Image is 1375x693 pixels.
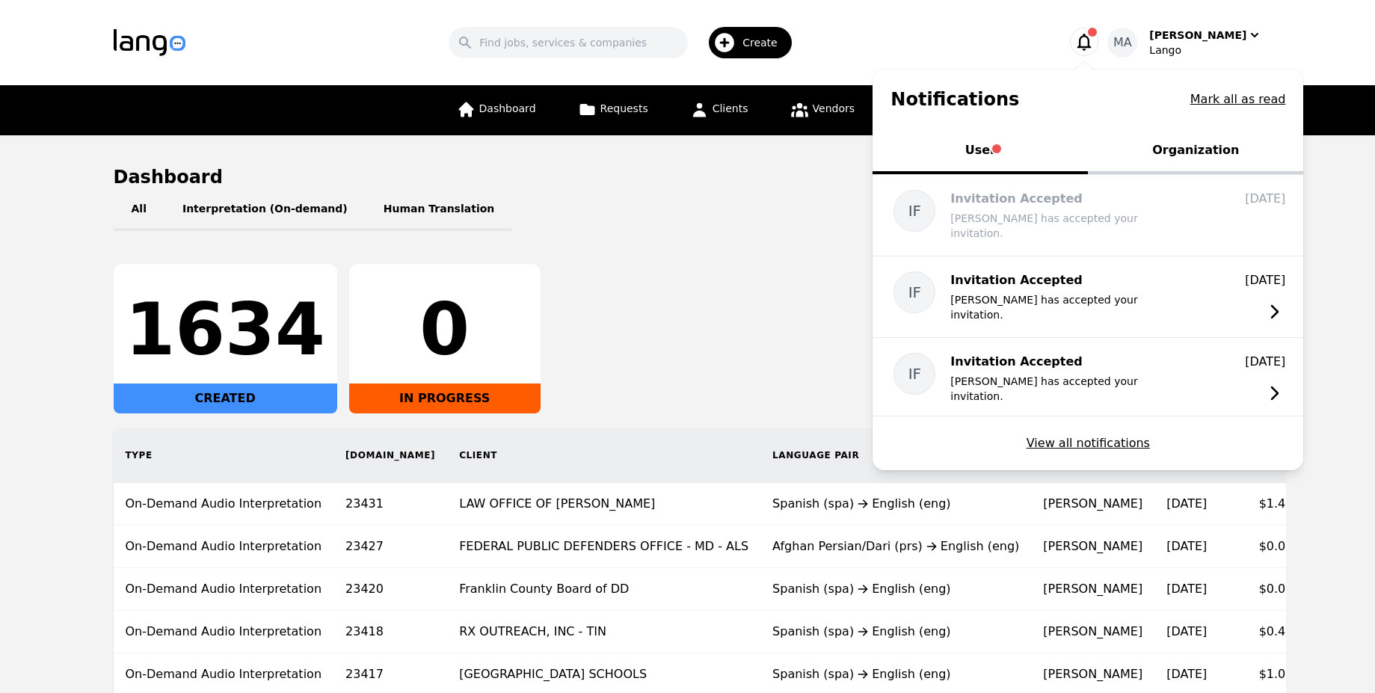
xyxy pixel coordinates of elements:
span: IF [908,200,921,221]
span: IF [908,282,921,303]
div: 0 [361,294,529,366]
button: All [114,189,164,231]
th: Language Pair [760,428,1031,483]
td: FEDERAL PUBLIC DEFENDERS OFFICE - MD - ALS [447,526,760,568]
td: $1.40 [1247,483,1317,526]
td: RX OUTREACH, INC - TIN [447,611,760,653]
td: On-Demand Audio Interpretation [114,611,334,653]
a: Clients [681,85,757,135]
a: Dashboard [448,85,545,135]
p: Invitation Accepted [950,353,1190,371]
td: [PERSON_NAME] [1031,568,1154,611]
time: [DATE] [1245,273,1285,287]
a: Requests [569,85,657,135]
th: [DOMAIN_NAME] [333,428,447,483]
td: 23418 [333,611,447,653]
td: On-Demand Audio Interpretation [114,483,334,526]
p: [PERSON_NAME] has accepted your invitation. [950,211,1190,241]
td: LAW OFFICE OF [PERSON_NAME] [447,483,760,526]
a: Vendors [781,85,864,135]
td: [PERSON_NAME] [1031,526,1154,568]
td: On-Demand Audio Interpretation [114,526,334,568]
button: View all notifications [1027,434,1150,452]
div: Tabs [873,129,1303,174]
button: Organization [1088,129,1303,174]
div: Spanish (spa) English (eng) [772,495,1019,513]
td: On-Demand Audio Interpretation [114,568,334,611]
span: Create [742,35,788,50]
button: User [873,129,1088,174]
button: Interpretation (On-demand) [164,189,366,231]
time: [DATE] [1166,624,1207,638]
time: [DATE] [1166,539,1207,553]
span: MA [1113,34,1132,52]
th: Client [447,428,760,483]
p: Invitation Accepted [950,271,1190,289]
td: $0.00 [1247,568,1317,611]
input: Find jobs, services & companies [449,27,688,58]
time: [DATE] [1166,667,1207,681]
span: IF [908,363,921,384]
time: [DATE] [1166,582,1207,596]
div: Spanish (spa) English (eng) [772,623,1019,641]
time: [DATE] [1245,354,1285,369]
button: Create [688,21,801,64]
div: IN PROGRESS [349,384,541,413]
span: Dashboard [479,102,536,114]
div: [PERSON_NAME] [1149,28,1246,43]
td: 23420 [333,568,447,611]
h1: Dashboard [114,165,1262,189]
td: Franklin County Board of DD [447,568,760,611]
p: [PERSON_NAME] has accepted your invitation. [950,374,1190,404]
span: Clients [713,102,748,114]
button: Mark all as read [1190,90,1286,108]
td: $0.00 [1247,526,1317,568]
p: [PERSON_NAME] has accepted your invitation. [950,292,1190,322]
td: [PERSON_NAME] [1031,611,1154,653]
time: [DATE] [1166,496,1207,511]
td: 23427 [333,526,447,568]
td: [PERSON_NAME] [1031,483,1154,526]
td: $0.46 [1247,611,1317,653]
time: [DATE] [1245,191,1285,206]
span: Requests [600,102,648,114]
div: 1634 [126,294,325,366]
th: Type [114,428,334,483]
div: Afghan Persian/Dari (prs) English (eng) [772,538,1019,555]
div: Spanish (spa) English (eng) [772,665,1019,683]
div: Lango [1149,43,1261,58]
div: CREATED [114,384,337,413]
h1: Notifications [890,87,1019,111]
p: Invitation Accepted [950,190,1190,208]
span: Vendors [813,102,855,114]
div: Spanish (spa) English (eng) [772,580,1019,598]
td: 23431 [333,483,447,526]
button: MA[PERSON_NAME]Lango [1107,28,1261,58]
img: Logo [114,29,185,56]
button: Human Translation [366,189,513,231]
